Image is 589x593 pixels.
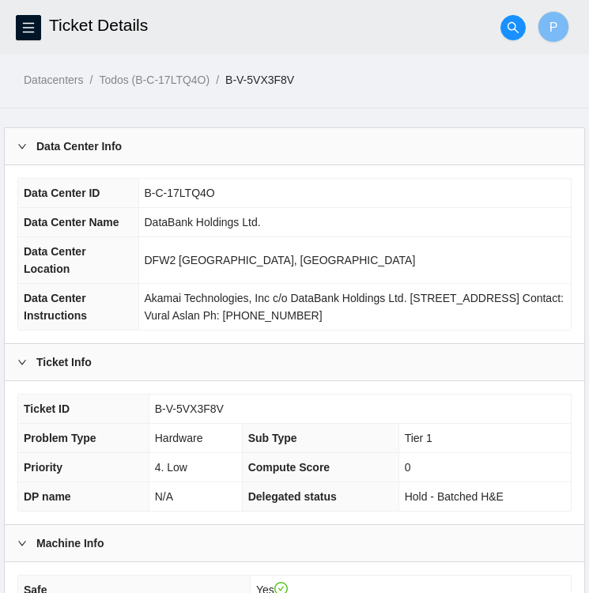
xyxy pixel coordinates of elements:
[36,138,122,155] b: Data Center Info
[405,461,411,474] span: 0
[36,353,92,371] b: Ticket Info
[24,187,100,199] span: Data Center ID
[549,17,558,37] span: P
[24,402,70,415] span: Ticket ID
[24,74,83,86] a: Datacenters
[405,432,432,444] span: Tier 1
[145,292,564,322] span: Akamai Technologies, Inc c/o DataBank Holdings Ltd. [STREET_ADDRESS] Contact: Vural Aslan Ph: [PH...
[17,21,40,34] span: menu
[17,142,27,151] span: right
[155,432,203,444] span: Hardware
[145,216,261,229] span: DataBank Holdings Ltd.
[248,461,330,474] span: Compute Score
[248,490,337,503] span: Delegated status
[538,11,569,43] button: P
[225,74,294,86] a: B-V-5VX3F8V
[145,254,416,266] span: DFW2 [GEOGRAPHIC_DATA], [GEOGRAPHIC_DATA]
[155,461,187,474] span: 4. Low
[5,128,584,164] div: Data Center Info
[24,490,71,503] span: DP name
[5,344,584,380] div: Ticket Info
[17,538,27,548] span: right
[248,432,297,444] span: Sub Type
[89,74,93,86] span: /
[36,534,104,552] b: Machine Info
[155,402,224,415] span: B-V-5VX3F8V
[145,187,215,199] span: B-C-17LTQ4O
[501,21,525,34] span: search
[24,432,96,444] span: Problem Type
[24,245,86,275] span: Data Center Location
[155,490,173,503] span: N/A
[17,357,27,367] span: right
[16,15,41,40] button: menu
[24,216,119,229] span: Data Center Name
[99,74,210,86] a: Todos (B-C-17LTQ4O)
[216,74,219,86] span: /
[24,292,87,322] span: Data Center Instructions
[5,525,584,561] div: Machine Info
[500,15,526,40] button: search
[24,461,62,474] span: Priority
[405,490,504,503] span: Hold - Batched H&E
